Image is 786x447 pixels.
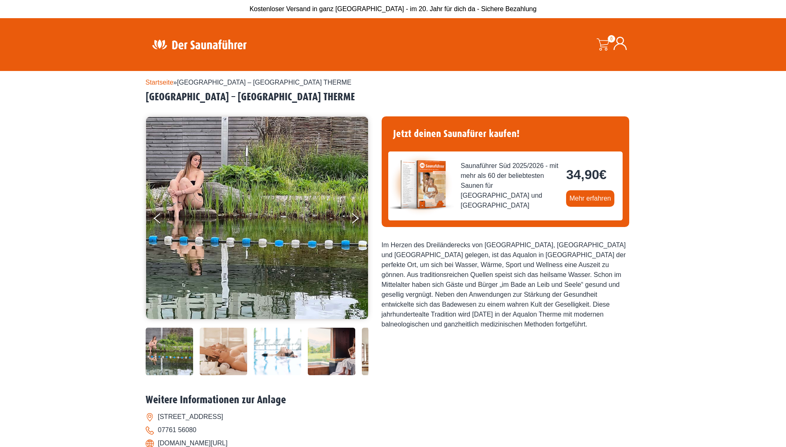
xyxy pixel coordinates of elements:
span: 0 [608,35,615,43]
a: Mehr erfahren [566,190,614,207]
li: 07761 56080 [146,423,641,437]
span: Saunaführer Süd 2025/2026 - mit mehr als 60 der beliebtesten Saunen für [GEOGRAPHIC_DATA] und [GE... [461,161,560,210]
img: der-saunafuehrer-2025-sued.jpg [388,151,454,218]
span: [GEOGRAPHIC_DATA] – [GEOGRAPHIC_DATA] THERME [177,79,352,86]
button: Next [350,210,371,230]
li: [STREET_ADDRESS] [146,410,641,423]
span: € [599,167,607,182]
h2: Weitere Informationen zur Anlage [146,394,641,407]
a: Startseite [146,79,174,86]
span: » [146,79,352,86]
button: Previous [154,210,175,230]
h4: Jetzt deinen Saunafürer kaufen! [388,123,623,145]
div: Im Herzen des Dreiländerecks von [GEOGRAPHIC_DATA], [GEOGRAPHIC_DATA] und [GEOGRAPHIC_DATA] geleg... [382,240,629,329]
span: Kostenloser Versand in ganz [GEOGRAPHIC_DATA] - im 20. Jahr für dich da - Sichere Bezahlung [250,5,537,12]
h2: [GEOGRAPHIC_DATA] – [GEOGRAPHIC_DATA] THERME [146,91,641,104]
bdi: 34,90 [566,167,607,182]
